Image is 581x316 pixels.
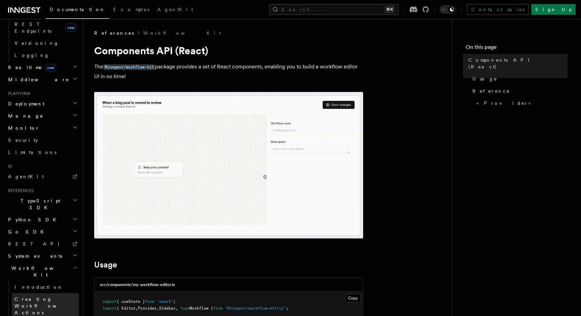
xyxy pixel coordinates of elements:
span: Usage [472,75,497,82]
span: from [145,299,154,304]
span: import [103,299,117,304]
span: References [5,188,34,193]
a: AgentKit [153,2,197,18]
a: @inngest/workflow-kit [103,63,155,70]
button: Realtimenew [5,61,79,73]
a: REST API [5,238,79,250]
span: Sidebar [159,306,176,311]
span: ; [286,306,288,311]
button: Workflow Kit [5,262,79,281]
a: Contact sales [467,4,529,15]
button: Middleware [5,73,79,86]
a: Reference [470,85,568,97]
a: Versioning [12,37,79,49]
a: <Provider> [474,97,568,109]
span: Provider [138,306,157,311]
h4: On this page [466,43,568,54]
span: Security [8,137,38,143]
span: Creating Workflow Actions [14,296,73,315]
a: Security [5,134,79,146]
button: Deployment [5,98,79,110]
span: Manage [5,113,43,119]
span: from [213,306,223,311]
span: Deployment [5,100,44,107]
span: Middleware [5,76,69,83]
button: Toggle dark mode [440,5,456,13]
span: AgentKit [8,174,44,179]
a: AgentKit [5,170,79,183]
a: Examples [109,2,153,18]
span: new [45,64,56,71]
span: "react" [157,299,173,304]
a: Components API (React) [466,54,568,73]
button: Go SDK [5,226,79,238]
span: Workflow } [190,306,213,311]
span: , [135,306,138,311]
span: REST API [8,241,65,247]
button: Monitor [5,122,79,134]
span: Logging [14,53,49,58]
span: "@inngest/workflow-kit/ui" [225,306,286,311]
span: Introduction [14,284,63,290]
p: The package provides a set of React components, enabling you to build a workflow editor UI in no ... [94,62,363,81]
h1: Components API (React) [94,44,363,57]
span: <Provider> [476,100,536,106]
span: Limitations [8,150,56,155]
span: Python SDK [5,216,60,223]
span: Monitor [5,125,40,131]
span: Components API (React) [468,57,568,70]
a: Introduction [12,281,79,293]
span: AI [5,164,12,169]
button: Python SDK [5,214,79,226]
span: TypeScript SDK [5,197,73,211]
span: Reference [472,88,510,94]
a: Sign Up [531,4,576,15]
a: Usage [470,73,568,85]
span: Go SDK [5,228,48,235]
span: REST Endpoints [14,22,51,34]
span: AgentKit [157,7,193,12]
button: TypeScript SDK [5,195,79,214]
a: Logging [12,49,79,61]
span: { Editor [117,306,135,311]
span: import [103,306,117,311]
button: Manage [5,110,79,122]
img: workflow-kit-announcement-video-loop.gif [94,92,363,239]
span: System events [5,253,62,259]
span: type [180,306,190,311]
code: @inngest/workflow-kit [103,64,155,70]
a: Limitations [5,146,79,158]
span: , [157,306,159,311]
kbd: ⌘K [385,6,394,13]
button: System events [5,250,79,262]
button: Search...⌘K [269,4,398,15]
span: { useState } [117,299,145,304]
a: Usage [94,260,117,270]
span: Documentation [50,7,105,12]
a: REST Endpointsnew [12,18,79,37]
h3: src/components/my-workflow-editor.ts [100,282,175,287]
a: Workflow Kit [143,30,221,36]
span: Realtime [5,64,56,71]
a: Documentation [46,2,109,19]
span: Examples [113,7,149,12]
span: Workflow Kit [5,265,73,278]
span: new [65,24,76,32]
span: , [176,306,178,311]
button: Copy [345,294,361,303]
span: References [94,30,134,36]
span: ; [173,299,176,304]
span: Platform [5,91,30,96]
span: Versioning [14,40,59,46]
